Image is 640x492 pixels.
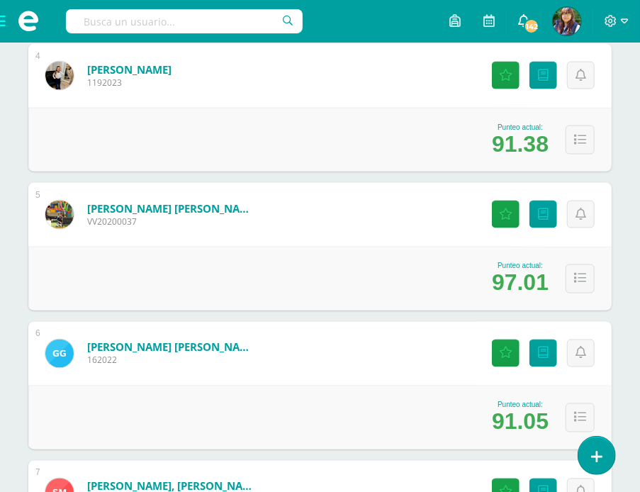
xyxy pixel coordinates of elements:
span: 1192023 [87,77,172,89]
div: 91.38 [492,131,549,157]
div: 6 [35,329,40,339]
div: Punteo actual: [492,262,549,270]
div: Punteo actual: [492,123,549,131]
span: 142 [524,18,539,34]
img: 95e12429c9f8cd4a559ec25ee1798815.png [45,340,74,368]
div: 7 [35,468,40,478]
div: 5 [35,190,40,200]
img: d02f7b5d7dd3d7b9e4d2ee7bbdbba8a0.png [553,7,581,35]
a: [PERSON_NAME] [PERSON_NAME] [87,201,257,216]
a: [PERSON_NAME] [PERSON_NAME] [87,340,257,354]
span: VV20200037 [87,216,257,228]
a: [PERSON_NAME] [87,62,172,77]
div: Punteo actual: [492,401,549,409]
div: 4 [35,51,40,61]
div: 91.05 [492,409,549,435]
input: Busca un usuario... [66,9,303,33]
div: 97.01 [492,270,549,296]
img: fa35a7302147dca77decb4eeb835ff60.png [45,201,74,229]
img: e6d28fbfa9c6e3bba01a740ac98f7a33.png [45,62,74,90]
span: 162022 [87,354,257,367]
